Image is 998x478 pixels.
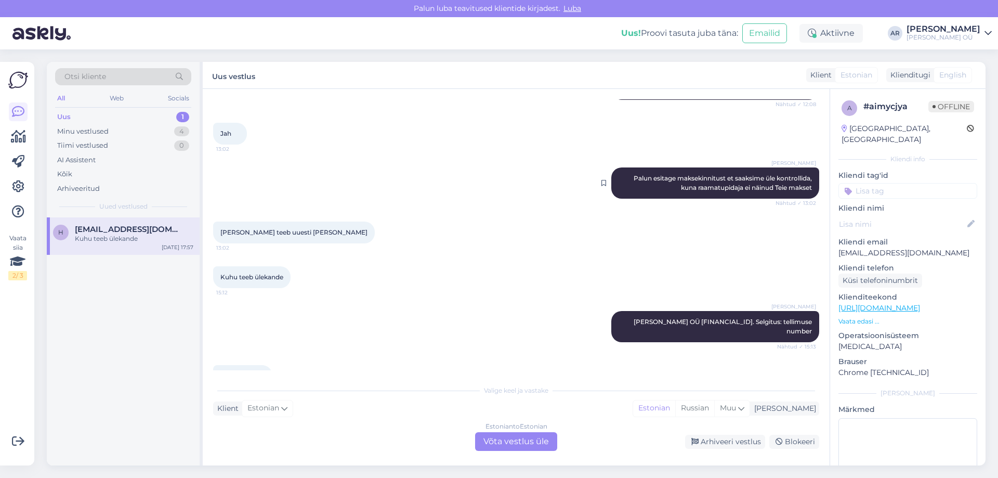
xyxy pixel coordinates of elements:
div: 0 [174,140,189,151]
div: AI Assistent [57,155,96,165]
span: Kuhu teeb ülekande [220,273,283,281]
span: Uued vestlused [99,202,148,211]
div: [PERSON_NAME] [907,25,980,33]
span: Estonian [841,70,872,81]
p: Operatsioonisüsteem [838,330,977,341]
span: [PERSON_NAME] [771,159,816,167]
span: Nähtud ✓ 13:02 [776,199,816,207]
div: Web [108,92,126,105]
div: 2 / 3 [8,271,27,280]
div: Minu vestlused [57,126,109,137]
div: [PERSON_NAME] OÜ [907,33,980,42]
p: Kliendi telefon [838,263,977,274]
span: Nähtud ✓ 15:13 [777,343,816,351]
div: Blokeeri [769,435,819,449]
span: a [847,104,852,112]
div: Uus [57,112,71,122]
span: Estonian [247,403,279,414]
div: Kõik [57,169,72,179]
span: Palun esitage maksekinnitust et saaksime üle kontrollida, kuna raamatupidaja ei näinud Teie makset [634,174,813,191]
div: Arhiveeritud [57,184,100,194]
div: Vaata siia [8,234,27,280]
div: [PERSON_NAME] [838,389,977,398]
div: Klienditugi [886,70,930,81]
span: [PERSON_NAME] [771,303,816,311]
img: Askly Logo [8,70,28,90]
span: [PERSON_NAME] OÜ [FINANCIAL_ID]. Selgitus: tellimuse number [634,318,813,335]
div: Arhiveeri vestlus [685,435,765,449]
span: English [939,70,966,81]
span: 13:02 [216,145,255,153]
div: Estonian [633,401,675,416]
span: Offline [928,101,974,112]
div: AR [888,26,902,41]
label: Uus vestlus [212,68,255,82]
div: Võta vestlus üle [475,432,557,451]
b: Uus! [621,28,641,38]
p: Vaata edasi ... [838,317,977,326]
span: Luba [560,4,584,13]
span: helenapajuste972@gmail.com [75,225,183,234]
div: Socials [166,92,191,105]
div: Küsi telefoninumbrit [838,274,922,288]
div: Kuhu teeb ülekande [75,234,193,243]
button: Emailid [742,23,787,43]
div: 4 [174,126,189,137]
p: Brauser [838,356,977,367]
div: Proovi tasuta juba täna: [621,27,738,40]
p: [EMAIL_ADDRESS][DOMAIN_NAME] [838,248,977,259]
span: Muu [720,403,736,412]
input: Lisa tag [838,183,977,199]
span: h [58,228,63,236]
div: Klient [213,403,239,414]
span: Otsi kliente [64,71,106,82]
a: [PERSON_NAME][PERSON_NAME] OÜ [907,25,992,42]
p: Kliendi email [838,237,977,248]
div: Klient [806,70,832,81]
p: [MEDICAL_DATA] [838,341,977,352]
div: [DATE] 17:57 [162,243,193,251]
p: Chrome [TECHNICAL_ID] [838,367,977,378]
div: [GEOGRAPHIC_DATA], [GEOGRAPHIC_DATA] [842,123,967,145]
p: Klienditeekond [838,292,977,303]
p: Kliendi nimi [838,203,977,214]
div: All [55,92,67,105]
div: Tiimi vestlused [57,140,108,151]
span: 13:02 [216,244,255,252]
div: Russian [675,401,714,416]
div: # aimycjya [863,100,928,113]
span: Jah [220,130,231,137]
div: Valige keel ja vastake [213,386,819,395]
p: Kliendi tag'id [838,170,977,181]
input: Lisa nimi [839,218,965,230]
span: [PERSON_NAME] teeb uuesti [PERSON_NAME] [220,228,367,236]
div: Aktiivne [799,24,863,43]
span: 15:12 [216,289,255,296]
div: 1 [176,112,189,122]
span: Nähtud ✓ 12:08 [776,100,816,108]
div: Kliendi info [838,154,977,164]
div: [PERSON_NAME] [750,403,816,414]
p: Märkmed [838,404,977,415]
div: Estonian to Estonian [485,422,547,431]
a: [URL][DOMAIN_NAME] [838,303,920,313]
